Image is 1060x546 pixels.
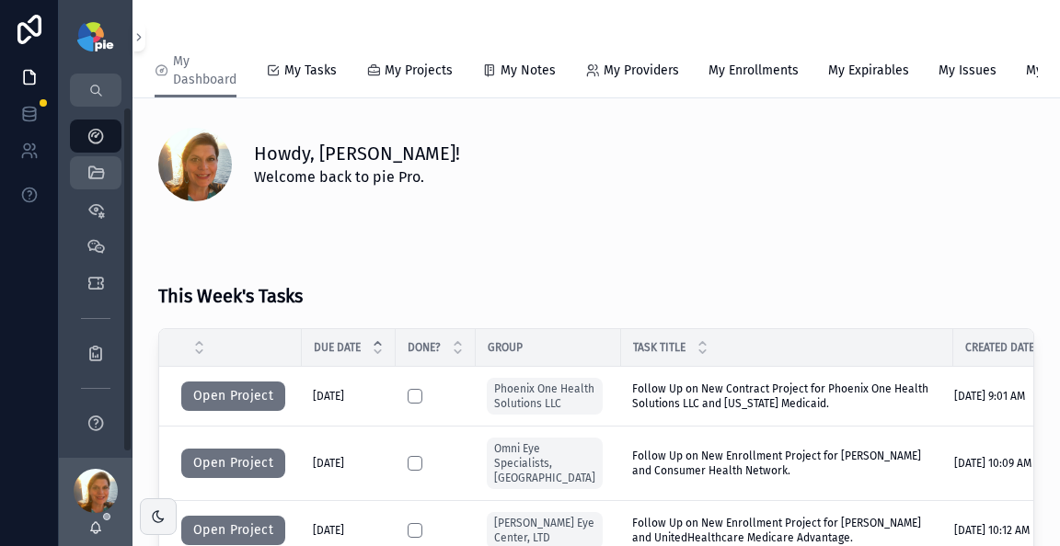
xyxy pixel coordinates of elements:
[487,378,603,415] a: Phoenix One Health Solutions LLC
[954,389,1025,404] span: [DATE] 9:01 AM
[181,524,285,537] a: Open Project
[954,456,1031,471] span: [DATE] 10:09 AM
[284,62,337,80] span: My Tasks
[632,516,942,545] span: Follow Up on New Enrollment Project for [PERSON_NAME] and UnitedHealthcare Medicare Advantage.
[181,381,285,411] button: Open Project
[633,340,686,355] span: Task Title
[709,62,799,80] span: My Enrollments
[313,389,344,404] span: [DATE]
[313,523,344,538] span: [DATE]
[482,54,556,91] a: My Notes
[828,54,909,91] a: My Expirables
[954,523,1030,538] span: [DATE] 10:12 AM
[155,45,236,98] a: My Dashboard
[254,166,460,188] span: Welcome back to pie Pro.
[158,282,303,310] h3: This Week's Tasks
[313,456,344,471] span: [DATE]
[487,438,603,489] a: Omni Eye Specialists, [GEOGRAPHIC_DATA]
[494,381,595,411] span: Phoenix One Health Solutions LLC
[828,62,909,80] span: My Expirables
[604,62,679,80] span: My Providers
[77,22,113,51] img: App logo
[59,107,132,458] div: scrollable content
[965,340,1034,355] span: Created Date
[939,54,997,91] a: My Issues
[494,516,595,545] span: [PERSON_NAME] Eye Center, LTD
[254,141,460,166] h1: Howdy, [PERSON_NAME]!
[181,457,285,470] a: Open Project
[181,449,285,478] button: Open Project
[181,390,285,403] a: Open Project
[494,441,595,485] span: Omni Eye Specialists, [GEOGRAPHIC_DATA]
[709,54,799,91] a: My Enrollments
[266,54,337,91] a: My Tasks
[314,340,361,355] span: Due Date
[585,54,679,91] a: My Providers
[408,340,441,355] span: Done?
[488,340,523,355] span: Group
[181,516,285,545] button: Open Project
[385,62,453,80] span: My Projects
[939,62,997,80] span: My Issues
[632,381,942,411] span: Follow Up on New Contract Project for Phoenix One Health Solutions LLC and [US_STATE] Medicaid.
[501,62,556,80] span: My Notes
[366,54,453,91] a: My Projects
[173,52,236,89] span: My Dashboard
[632,449,942,478] span: Follow Up on New Enrollment Project for [PERSON_NAME] and Consumer Health Network.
